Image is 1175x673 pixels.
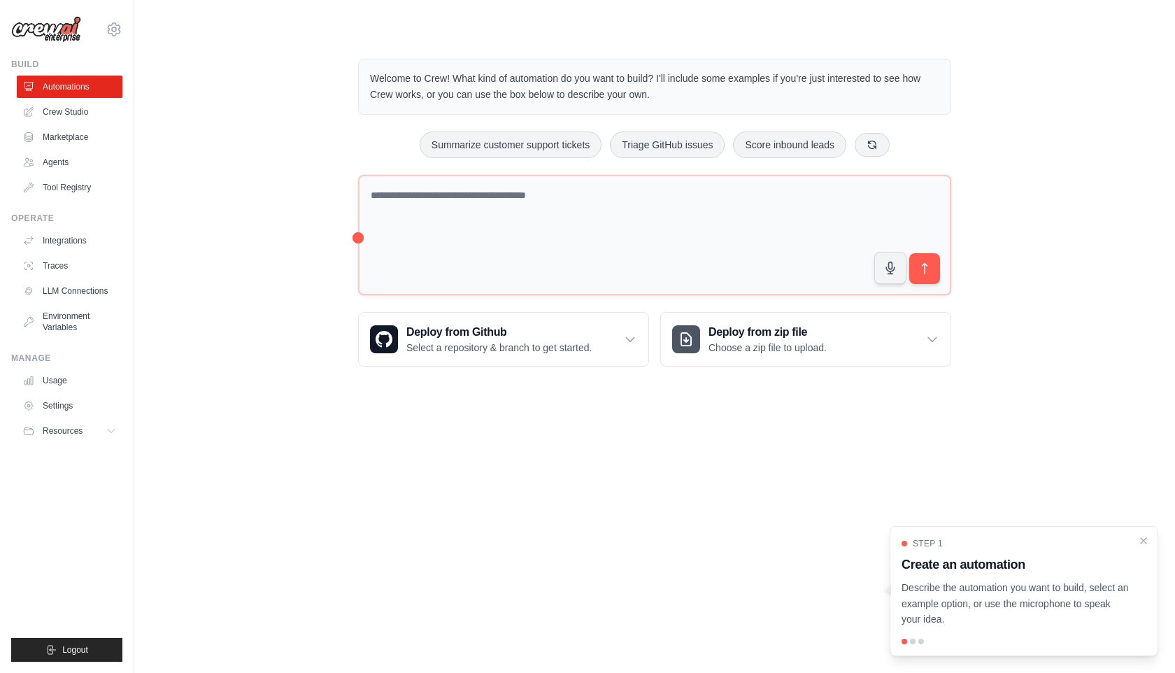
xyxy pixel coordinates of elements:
[11,59,122,70] div: Build
[17,126,122,148] a: Marketplace
[43,425,83,437] span: Resources
[17,305,122,339] a: Environment Variables
[406,324,592,341] h3: Deploy from Github
[11,353,122,364] div: Manage
[62,644,88,656] span: Logout
[733,132,846,158] button: Score inbound leads
[420,132,601,158] button: Summarize customer support tickets
[17,101,122,123] a: Crew Studio
[708,324,827,341] h3: Deploy from zip file
[17,229,122,252] a: Integrations
[17,76,122,98] a: Automations
[17,369,122,392] a: Usage
[17,151,122,173] a: Agents
[1138,535,1149,546] button: Close walkthrough
[17,280,122,302] a: LLM Connections
[11,213,122,224] div: Operate
[902,555,1130,574] h3: Create an automation
[17,255,122,277] a: Traces
[610,132,725,158] button: Triage GitHub issues
[708,341,827,355] p: Choose a zip file to upload.
[370,71,939,103] p: Welcome to Crew! What kind of automation do you want to build? I'll include some examples if you'...
[11,638,122,662] button: Logout
[17,420,122,442] button: Resources
[406,341,592,355] p: Select a repository & branch to get started.
[17,395,122,417] a: Settings
[902,580,1130,628] p: Describe the automation you want to build, select an example option, or use the microphone to spe...
[11,16,81,43] img: Logo
[913,538,943,549] span: Step 1
[17,176,122,199] a: Tool Registry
